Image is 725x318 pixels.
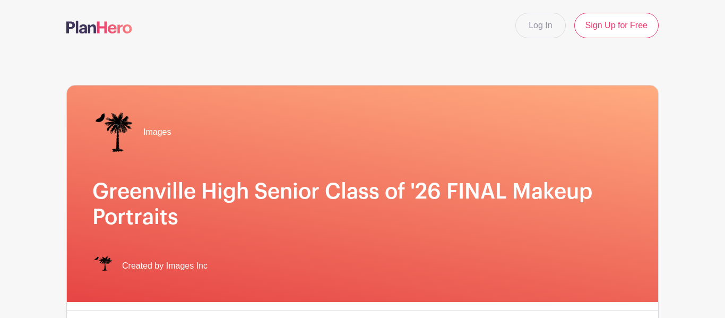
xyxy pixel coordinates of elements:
a: Log In [515,13,565,38]
img: logo-507f7623f17ff9eddc593b1ce0a138ce2505c220e1c5a4e2b4648c50719b7d32.svg [66,21,132,33]
span: Created by Images Inc [122,260,208,272]
img: IMAGES%20logo%20transparenT%20PNG%20s.png [92,255,114,277]
img: IMAGES%20logo%20transparenT%20PNG%20s.png [92,111,135,153]
h1: Greenville High Senior Class of '26 FINAL Makeup Portraits [92,179,633,230]
a: Sign Up for Free [574,13,659,38]
span: Images [143,126,171,139]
